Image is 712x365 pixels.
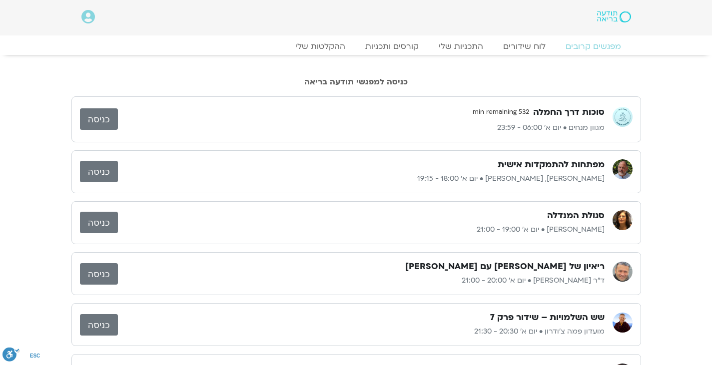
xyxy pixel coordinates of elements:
[429,41,493,51] a: התכניות שלי
[80,212,118,233] a: כניסה
[613,107,633,127] img: מגוון מנחים
[80,108,118,130] a: כניסה
[118,173,605,185] p: [PERSON_NAME], [PERSON_NAME] • יום א׳ 18:00 - 19:15
[613,210,633,230] img: רונית הולנדר
[469,105,533,120] span: 532 min remaining
[118,275,605,287] p: ד"ר [PERSON_NAME] • יום א׳ 20:00 - 21:00
[613,159,633,179] img: דנה גניהר, ברוך ברנר
[71,77,641,86] h2: כניסה למפגשי תודעה בריאה
[493,41,556,51] a: לוח שידורים
[81,41,631,51] nav: Menu
[490,312,605,324] h3: שש השלמויות – שידור פרק 7
[285,41,355,51] a: ההקלטות שלי
[498,159,605,171] h3: מפתחות להתמקדות אישית
[547,210,605,222] h3: סגולת המנדלה
[355,41,429,51] a: קורסים ותכניות
[118,224,605,236] p: [PERSON_NAME] • יום א׳ 19:00 - 21:00
[613,262,633,282] img: ד"ר אסף סטי אל בר
[118,122,605,134] p: מגוון מנחים • יום א׳ 06:00 - 23:59
[533,106,605,118] h3: סוכות דרך החמלה
[118,326,605,338] p: מועדון פמה צ'ודרון • יום א׳ 20:30 - 21:30
[80,263,118,285] a: כניסה
[80,161,118,182] a: כניסה
[556,41,631,51] a: מפגשים קרובים
[613,313,633,333] img: מועדון פמה צ'ודרון
[405,261,605,273] h3: ריאיון של [PERSON_NAME] עם [PERSON_NAME]
[80,314,118,336] a: כניסה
